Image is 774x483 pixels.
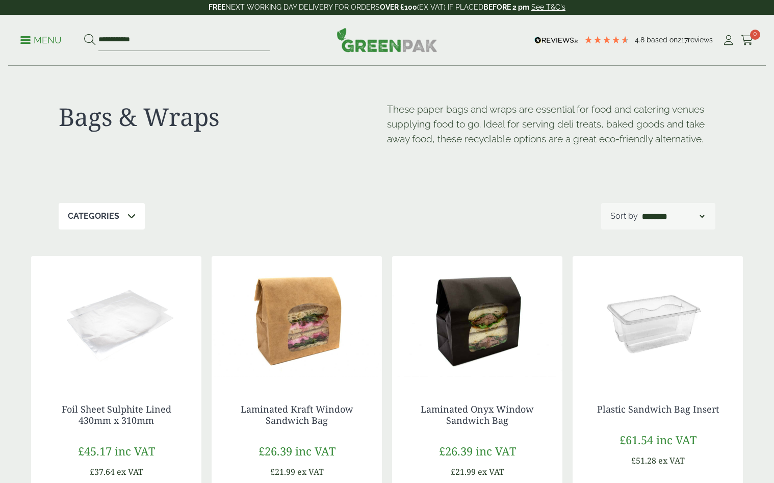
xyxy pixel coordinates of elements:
span: inc VAT [476,443,516,459]
img: GP3330019D Foil Sheet Sulphate Lined bare [31,256,201,384]
img: Laminated Black Sandwich Bag [392,256,562,384]
a: 0 [741,33,754,48]
a: Plastic Sandwich Bag Insert [597,403,719,415]
div: 4.77 Stars [584,35,630,44]
span: inc VAT [295,443,336,459]
i: My Account [722,35,735,45]
span: ex VAT [658,455,685,466]
strong: FREE [209,3,225,11]
span: £26.39 [259,443,292,459]
span: £21.99 [270,466,295,477]
a: Laminated Kraft Window Sandwich Bag [241,403,353,426]
strong: BEFORE 2 pm [483,3,529,11]
span: reviews [688,36,713,44]
a: Foil Sheet Sulphite Lined 430mm x 310mm [62,403,171,426]
span: £51.28 [631,455,656,466]
span: £45.17 [78,443,112,459]
span: ex VAT [297,466,324,477]
span: 4.8 [635,36,647,44]
i: Cart [741,35,754,45]
span: ex VAT [478,466,504,477]
img: REVIEWS.io [534,37,579,44]
select: Shop order [640,210,706,222]
strong: OVER £100 [380,3,417,11]
p: Sort by [610,210,638,222]
span: £37.64 [90,466,115,477]
p: Categories [68,210,119,222]
span: £61.54 [620,432,653,447]
a: See T&C's [531,3,565,11]
span: ex VAT [117,466,143,477]
span: 217 [678,36,688,44]
span: inc VAT [115,443,155,459]
span: inc VAT [656,432,696,447]
span: 0 [750,30,760,40]
a: Menu [20,34,62,44]
p: These paper bags and wraps are essential for food and catering venues supplying food to go. Ideal... [387,102,715,146]
img: Laminated Kraft Sandwich Bag [212,256,382,384]
span: £26.39 [439,443,473,459]
span: Based on [647,36,678,44]
h1: Bags & Wraps [59,102,387,132]
img: Plastic Sandwich Bag insert [573,256,743,384]
a: Laminated Onyx Window Sandwich Bag [421,403,534,426]
p: Menu [20,34,62,46]
span: £21.99 [451,466,476,477]
img: GreenPak Supplies [337,28,437,52]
